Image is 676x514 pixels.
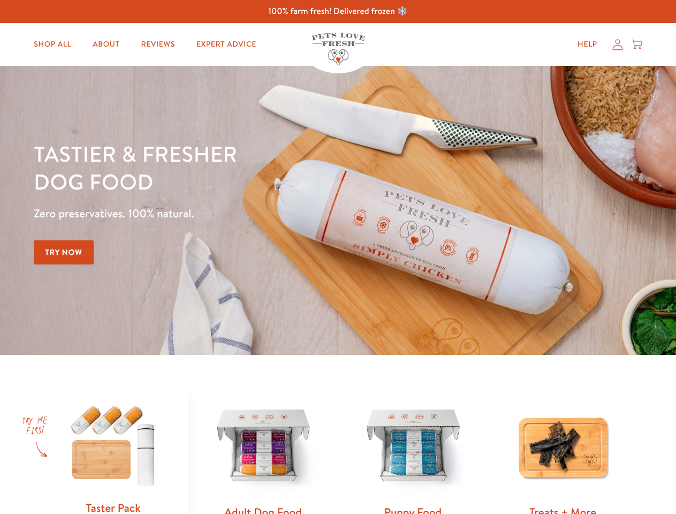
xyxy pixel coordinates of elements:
a: Help [569,34,606,55]
a: About [84,34,128,55]
h1: Tastier & fresher dog food [34,140,439,195]
a: Try Now [34,240,94,264]
p: Zero preservatives. 100% natural. [34,204,439,223]
a: Expert Advice [188,34,265,55]
img: Pets Love Fresh [312,33,365,65]
a: Shop All [25,34,80,55]
a: Reviews [132,34,183,55]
